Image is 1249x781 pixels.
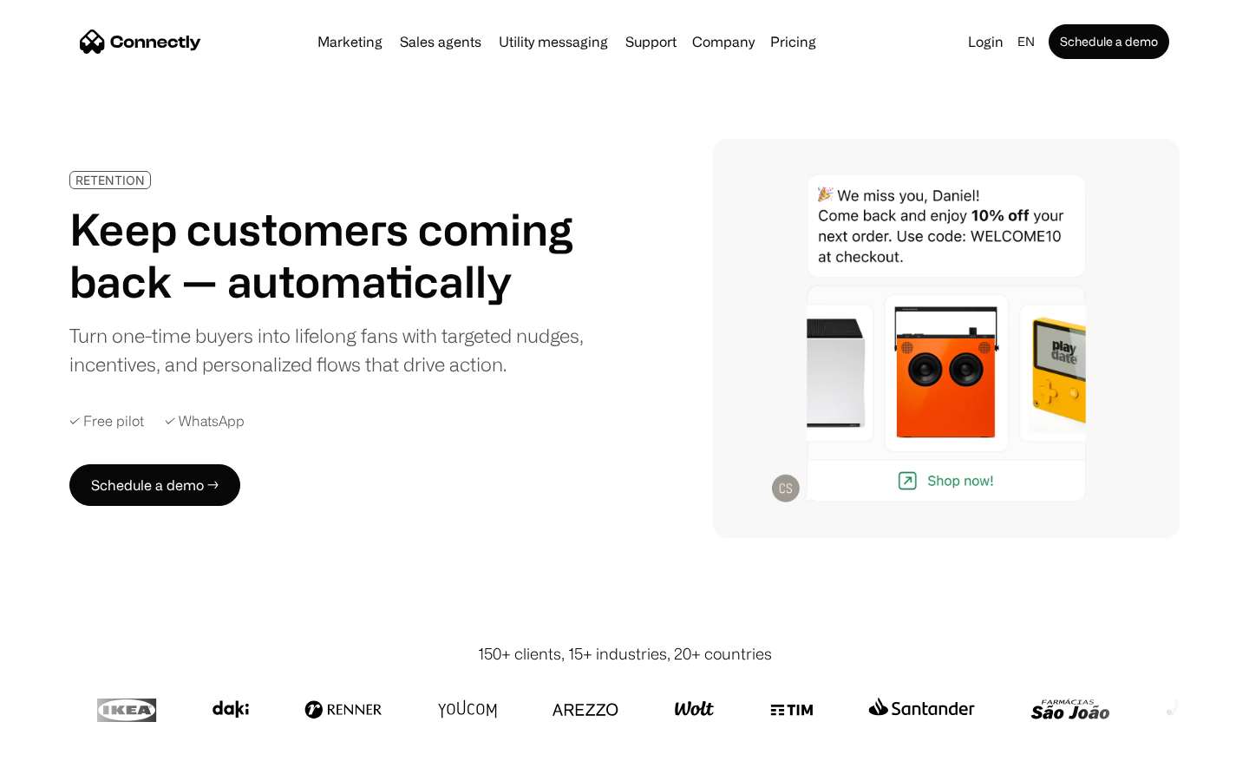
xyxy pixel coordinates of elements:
[165,413,245,430] div: ✓ WhatsApp
[17,749,104,775] aside: Language selected: English
[69,413,144,430] div: ✓ Free pilot
[69,203,597,307] h1: Keep customers coming back — automatically
[1017,30,1035,54] div: en
[75,174,145,187] div: RETENTION
[69,321,597,378] div: Turn one-time buyers into lifelong fans with targeted nudges, incentives, and personalized flows ...
[311,35,389,49] a: Marketing
[478,642,772,666] div: 150+ clients, 15+ industries, 20+ countries
[1049,24,1169,59] a: Schedule a demo
[492,35,615,49] a: Utility messaging
[763,35,823,49] a: Pricing
[618,35,683,49] a: Support
[393,35,488,49] a: Sales agents
[961,30,1010,54] a: Login
[69,464,240,506] a: Schedule a demo →
[35,751,104,775] ul: Language list
[692,30,755,54] div: Company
